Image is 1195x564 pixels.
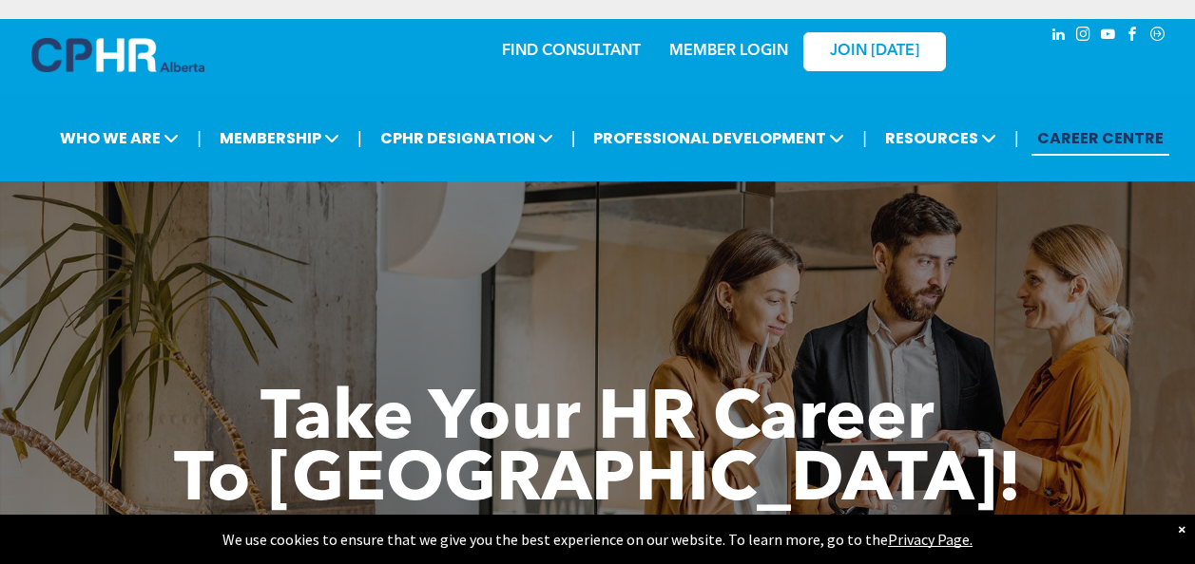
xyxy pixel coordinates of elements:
div: Dismiss notification [1178,519,1185,538]
span: CPHR DESIGNATION [375,121,559,156]
a: instagram [1073,24,1094,49]
span: RESOURCES [879,121,1002,156]
span: MEMBERSHIP [214,121,345,156]
a: linkedin [1049,24,1070,49]
li: | [862,119,867,158]
span: JOIN [DATE] [830,43,919,61]
img: A blue and white logo for cp alberta [31,38,204,72]
a: CAREER CENTRE [1031,121,1169,156]
a: Social network [1147,24,1168,49]
li: | [1014,119,1019,158]
span: Take Your HR Career [260,386,935,455]
span: WHO WE ARE [54,121,184,156]
li: | [357,119,362,158]
a: FIND CONSULTANT [502,44,641,59]
a: facebook [1123,24,1144,49]
a: Privacy Page. [888,530,973,549]
span: PROFESSIONAL DEVELOPMENT [588,121,850,156]
a: youtube [1098,24,1119,49]
a: JOIN [DATE] [803,32,946,71]
span: To [GEOGRAPHIC_DATA]! [174,448,1022,517]
li: | [197,119,202,158]
li: | [571,119,576,158]
a: MEMBER LOGIN [669,44,788,59]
